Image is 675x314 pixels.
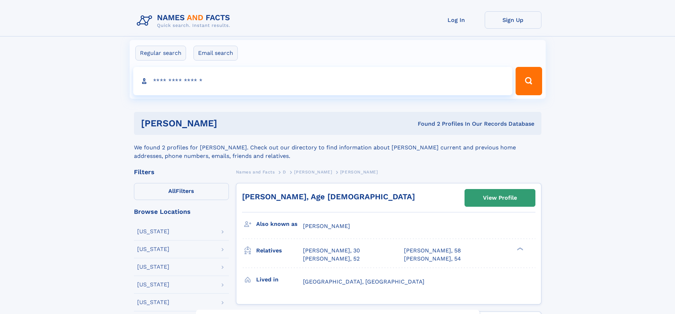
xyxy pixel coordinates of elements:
[134,135,541,160] div: We found 2 profiles for [PERSON_NAME]. Check out our directory to find information about [PERSON_...
[340,170,378,175] span: [PERSON_NAME]
[465,189,535,206] a: View Profile
[134,183,229,200] label: Filters
[236,167,275,176] a: Names and Facts
[141,119,317,128] h1: [PERSON_NAME]
[303,255,360,263] a: [PERSON_NAME], 52
[516,67,542,95] button: Search Button
[135,46,186,61] label: Regular search
[283,167,286,176] a: D
[303,223,350,229] span: [PERSON_NAME]
[404,255,461,263] a: [PERSON_NAME], 54
[317,120,534,128] div: Found 2 Profiles In Our Records Database
[485,11,541,29] a: Sign Up
[133,67,513,95] input: search input
[283,170,286,175] span: D
[404,247,461,255] a: [PERSON_NAME], 58
[242,192,415,201] a: [PERSON_NAME], Age [DEMOGRAPHIC_DATA]
[294,170,332,175] span: [PERSON_NAME]
[256,274,303,286] h3: Lived in
[515,247,524,251] div: ❯
[137,264,169,270] div: [US_STATE]
[303,278,424,285] span: [GEOGRAPHIC_DATA], [GEOGRAPHIC_DATA]
[303,247,360,255] a: [PERSON_NAME], 30
[137,229,169,234] div: [US_STATE]
[483,190,517,206] div: View Profile
[134,169,229,175] div: Filters
[193,46,238,61] label: Email search
[137,282,169,287] div: [US_STATE]
[256,218,303,230] h3: Also known as
[137,299,169,305] div: [US_STATE]
[168,188,176,194] span: All
[428,11,485,29] a: Log In
[137,246,169,252] div: [US_STATE]
[134,209,229,215] div: Browse Locations
[294,167,332,176] a: [PERSON_NAME]
[256,245,303,257] h3: Relatives
[134,11,236,30] img: Logo Names and Facts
